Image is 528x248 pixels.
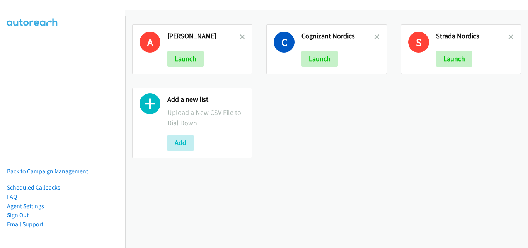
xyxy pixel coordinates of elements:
[436,51,472,67] button: Launch
[274,32,295,53] h1: C
[301,51,338,67] button: Launch
[301,32,374,41] h2: Cognizant Nordics
[7,211,29,219] a: Sign Out
[140,32,160,53] h1: A
[167,135,194,151] button: Add
[167,32,240,41] h2: [PERSON_NAME]
[7,184,60,191] a: Scheduled Callbacks
[167,107,245,128] p: Upload a New CSV File to Dial Down
[7,202,44,210] a: Agent Settings
[167,95,245,104] h2: Add a new list
[167,51,204,67] button: Launch
[408,32,429,53] h1: S
[436,32,508,41] h2: Strada Nordics
[7,193,17,200] a: FAQ
[7,221,43,228] a: Email Support
[7,168,88,175] a: Back to Campaign Management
